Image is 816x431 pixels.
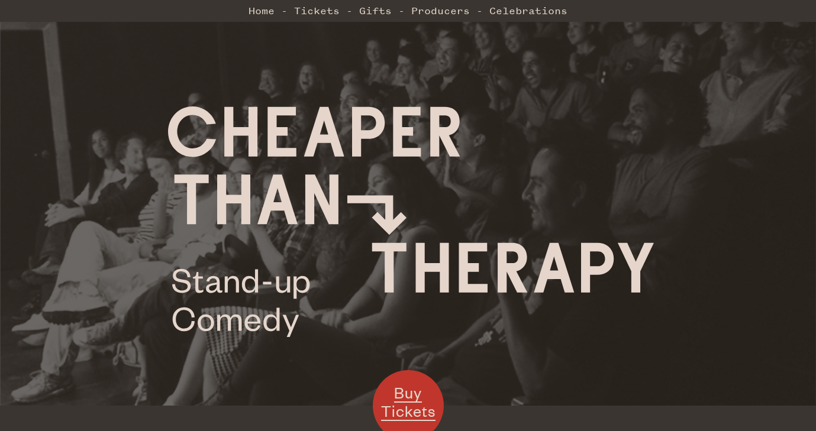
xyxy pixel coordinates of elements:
[381,383,436,421] span: Buy Tickets
[168,106,654,337] img: Cheaper Than Therapy logo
